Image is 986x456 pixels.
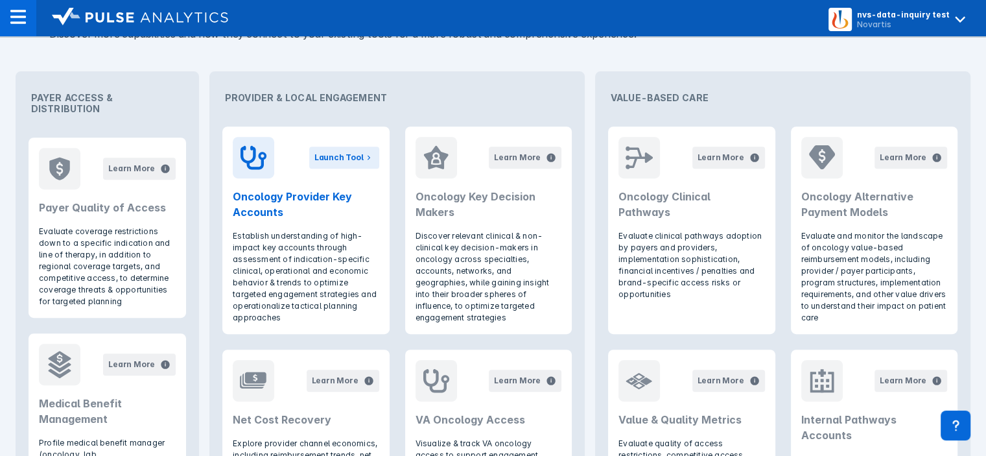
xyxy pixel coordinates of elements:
button: Learn More [103,354,176,376]
button: Learn More [489,147,561,169]
div: Learn More [698,152,744,163]
h2: Oncology Alternative Payment Models [801,189,947,220]
div: Value-Based Care [600,77,965,119]
p: Discover relevant clinical & non-clinical key decision-makers in oncology across specialties, acc... [416,230,561,324]
h2: Oncology Clinical Pathways [618,189,764,220]
button: Learn More [692,370,765,392]
h2: Oncology Key Decision Makers [416,189,561,220]
button: Learn More [489,370,561,392]
h2: VA Oncology Access [416,412,561,427]
h2: Oncology Provider Key Accounts [233,189,379,220]
button: Learn More [307,370,379,392]
img: logo [52,8,228,26]
div: Learn More [494,375,541,387]
p: Evaluate coverage restrictions down to a specific indication and line of therapy, in addition to ... [39,226,176,307]
h2: Value & Quality Metrics [618,412,764,427]
a: logo [36,8,228,29]
button: Learn More [103,158,176,180]
button: Learn More [874,370,947,392]
div: Learn More [494,152,541,163]
div: Contact Support [941,411,970,440]
div: nvs-data-inquiry test [857,10,950,19]
div: Learn More [312,375,358,387]
p: Evaluate and monitor the landscape of oncology value-based reimbursement models, including provid... [801,230,947,324]
p: Establish understanding of high-impact key accounts through assessment of indication-specific cli... [233,230,379,324]
h2: Internal Pathways Accounts [801,412,947,443]
div: Learn More [880,152,926,163]
p: Evaluate clinical pathways adoption by payers and providers, implementation sophistication, finan... [618,230,764,300]
div: Launch Tool [314,152,364,163]
h2: Net Cost Recovery [233,412,379,427]
div: Provider & Local Engagement [215,77,580,119]
div: Learn More [880,375,926,387]
div: Learn More [698,375,744,387]
img: menu button [831,10,849,29]
h2: Payer Quality of Access [39,200,176,215]
button: Launch Tool [309,147,379,169]
div: Novartis [857,19,950,29]
div: Payer Access & Distribution [21,77,194,130]
div: Learn More [108,163,155,174]
div: Learn More [108,359,155,370]
h2: Medical Benefit Management [39,396,176,427]
button: Learn More [692,147,765,169]
button: Learn More [874,147,947,169]
img: menu--horizontal.svg [10,9,26,25]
